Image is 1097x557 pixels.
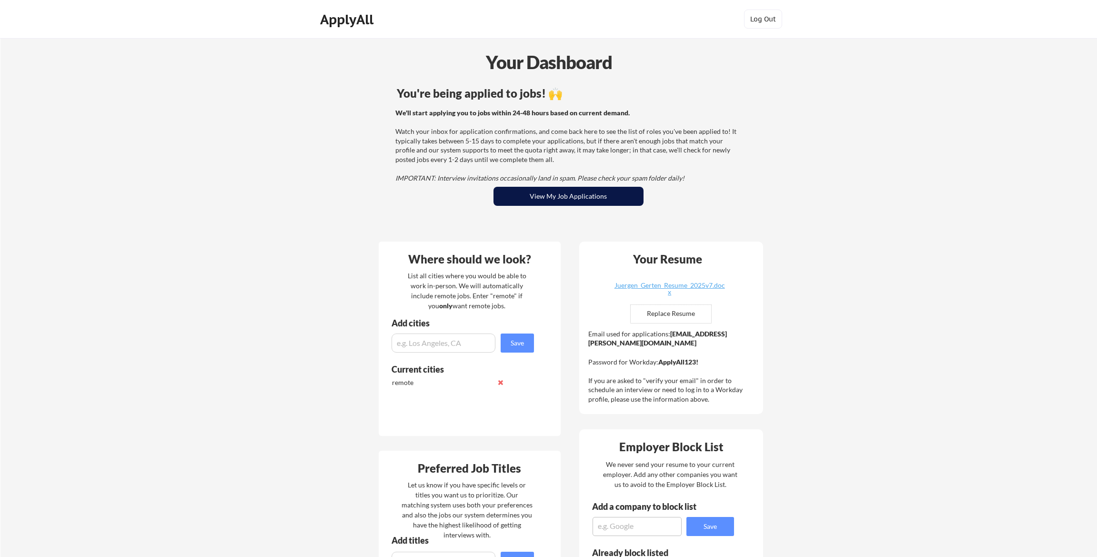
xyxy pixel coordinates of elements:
[392,536,526,545] div: Add titles
[588,330,727,347] strong: [EMAIL_ADDRESS][PERSON_NAME][DOMAIN_NAME]
[1,49,1097,76] div: Your Dashboard
[439,302,453,310] strong: only
[501,334,534,353] button: Save
[402,271,533,311] div: List all cities where you would be able to work in-person. We will automatically include remote j...
[658,358,698,366] strong: ApplyAll123!
[392,365,523,374] div: Current cities
[583,441,760,453] div: Employer Block List
[613,282,726,297] a: Juergen_Gerten_Resume_2025v7.docx
[395,109,630,117] strong: We'll start applying you to jobs within 24-48 hours based on current demand.
[392,334,495,353] input: e.g. Los Angeles, CA
[320,11,376,28] div: ApplyAll
[744,10,782,29] button: Log Out
[395,108,739,183] div: Watch your inbox for application confirmations, and come back here to see the list of roles you'v...
[392,319,536,327] div: Add cities
[588,329,756,404] div: Email used for applications: Password for Workday: If you are asked to "verify your email" in ord...
[397,88,740,99] div: You're being applied to jobs! 🙌
[592,548,721,557] div: Already block listed
[613,282,726,295] div: Juergen_Gerten_Resume_2025v7.docx
[381,253,558,265] div: Where should we look?
[592,502,711,511] div: Add a company to block list
[395,174,684,182] em: IMPORTANT: Interview invitations occasionally land in spam. Please check your spam folder daily!
[686,517,734,536] button: Save
[402,480,533,540] div: Let us know if you have specific levels or titles you want us to prioritize. Our matching system ...
[603,459,738,489] div: We never send your resume to your current employer. Add any other companies you want us to avoid ...
[381,463,558,474] div: Preferred Job Titles
[621,253,715,265] div: Your Resume
[392,378,493,387] div: remote
[493,187,644,206] button: View My Job Applications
